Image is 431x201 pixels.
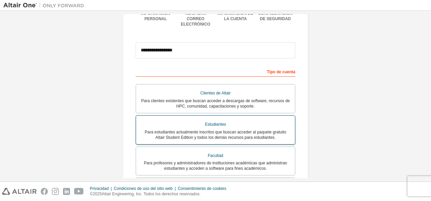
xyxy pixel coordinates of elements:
[90,192,93,196] font: ©
[63,188,70,195] img: linkedin.svg
[145,130,286,140] font: Para estudiantes actualmente inscritos que buscan acceder al paquete gratuito Altair Student Edit...
[102,192,200,196] font: Altair Engineering, Inc. Todos los derechos reservados.
[200,91,231,95] font: Clientes de Altair
[3,2,88,9] img: Altair Uno
[74,188,84,195] img: youtube.svg
[141,11,170,21] font: Información personal
[208,153,223,158] font: Facultad
[258,11,293,21] font: Configuración de seguridad
[41,188,48,195] img: facebook.svg
[141,98,290,109] font: Para clientes existentes que buscan acceder a descargas de software, recursos de HPC, comunidad, ...
[218,11,253,21] font: Información de la cuenta
[93,192,102,196] font: 2025
[2,188,37,195] img: altair_logo.svg
[52,188,59,195] img: instagram.svg
[114,186,173,191] font: Condiciones de uso del sitio web
[178,186,226,191] font: Consentimiento de cookies
[181,11,210,27] font: Verificar correo electrónico
[144,161,287,171] font: Para profesores y administradores de instituciones académicas que administran estudiantes y acced...
[90,186,109,191] font: Privacidad
[267,70,295,74] font: Tipo de cuenta
[205,122,226,127] font: Estudiantes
